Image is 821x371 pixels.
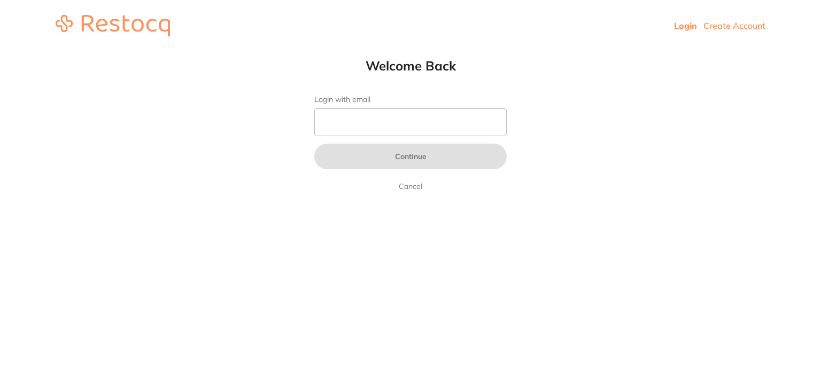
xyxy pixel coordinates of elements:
a: Login [674,20,697,31]
a: Create Account [703,20,765,31]
button: Continue [314,144,507,169]
img: restocq_logo.svg [56,15,170,36]
h1: Welcome Back [293,58,528,74]
label: Login with email [314,95,507,104]
a: Cancel [397,180,424,193]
